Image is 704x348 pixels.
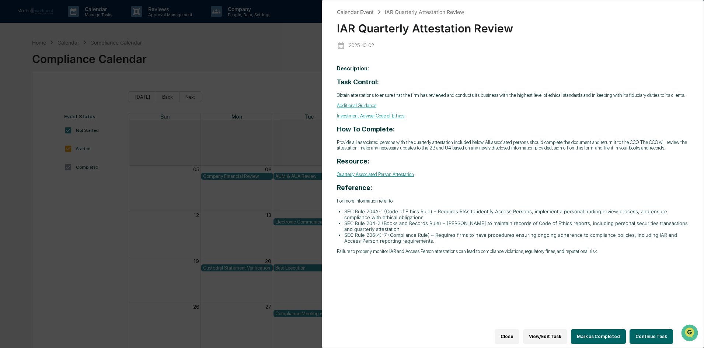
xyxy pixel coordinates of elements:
[50,90,94,103] a: 🗄️Attestations
[337,92,689,98] p: Obtain attestations to ensure that the firm has reviewed and conducts its business with the highe...
[495,329,519,344] button: Close
[73,125,89,130] span: Pylon
[25,64,93,70] div: We're available if you need us!
[337,9,374,15] div: Calendar Event
[337,140,689,151] p: Provide all associated persons with the quarterly attestation included below. All associated pers...
[337,249,689,254] p: Failure to properly monitor IAR and Access Person attestations can lead to compliance violations,...
[52,124,89,130] a: Powered byPylon
[337,103,376,108] a: Additional Guidance
[15,93,48,100] span: Preclearance
[61,93,91,100] span: Attestations
[349,43,374,48] p: 2025-10-02
[344,208,689,220] li: SEC Rule 204A-1 (Code of Ethics Rule) – Requires RIAs to identify Access Persons, implement a per...
[337,157,369,165] strong: Resource:
[523,329,567,344] button: View/Edit Task
[7,108,13,113] div: 🔎
[337,66,369,71] b: Description:
[680,324,700,344] iframe: Open customer support
[4,104,49,117] a: 🔎Data Lookup
[125,59,134,67] button: Start new chat
[337,113,404,119] a: Investment Adviser Code of Ethics
[53,94,59,99] div: 🗄️
[15,107,46,114] span: Data Lookup
[337,198,689,204] p: For more information refer to:
[4,90,50,103] a: 🖐️Preclearance
[337,78,379,86] strong: Task Control:
[571,329,626,344] button: Mark as Completed
[7,15,134,27] p: How can we help?
[337,184,372,191] strong: Reference:
[7,56,21,70] img: 1746055101610-c473b297-6a78-478c-a979-82029cc54cd1
[344,220,689,232] li: SEC Rule 204-2 (Books and Records Rule) – [PERSON_NAME] to maintain records of Code of Ethics rep...
[25,56,121,64] div: Start new chat
[7,94,13,99] div: 🖐️
[337,172,414,177] a: Quarterly Associated Person Attestation
[337,16,689,35] div: IAR Quarterly Attestation Review
[630,329,673,344] button: Continue Task
[344,232,689,244] li: SEC Rule 206(4)-7 (Compliance Rule) – Requires firms to have procedures ensuring ongoing adherenc...
[337,125,395,133] strong: How To Complete:
[385,9,464,15] div: IAR Quarterly Attestation Review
